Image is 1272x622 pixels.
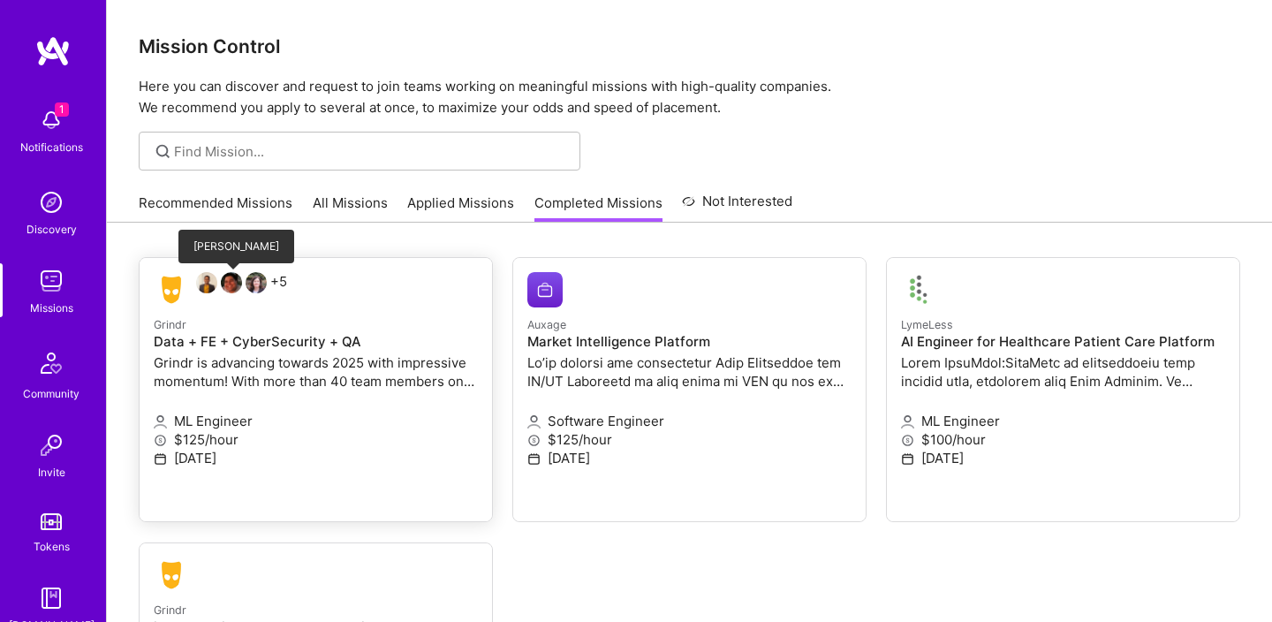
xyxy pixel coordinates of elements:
[196,272,217,293] img: Anjul Kumar
[221,272,242,293] img: Gabriel Morales
[174,142,567,161] input: Find Mission...
[34,263,69,299] img: teamwork
[154,452,167,466] i: icon Calendar
[154,558,189,593] img: Grindr company logo
[901,430,1225,449] p: $100/hour
[154,430,478,449] p: $125/hour
[527,430,852,449] p: $125/hour
[23,384,79,403] div: Community
[901,272,936,307] img: LymeLess company logo
[34,537,70,556] div: Tokens
[407,193,514,223] a: Applied Missions
[527,353,852,391] p: Lo’ip dolorsi ame consectetur Adip Elitseddoe tem IN/UT Laboreetd ma aliq enima mi VEN qu nos exe...
[527,415,541,429] i: icon Applicant
[35,35,71,67] img: logo
[901,353,1225,391] p: Lorem IpsuMdol:SitaMetc ad elitseddoeiu temp incidid utla, etdolorem aliq Enim Adminim. Ve quisno...
[154,603,186,617] small: Grindr
[901,452,914,466] i: icon Calendar
[901,415,914,429] i: icon Applicant
[26,220,77,239] div: Discovery
[30,299,73,317] div: Missions
[901,318,953,331] small: LymeLess
[901,412,1225,430] p: ML Engineer
[901,434,914,447] i: icon MoneyGray
[527,272,563,307] img: Auxage company logo
[527,452,541,466] i: icon Calendar
[246,272,267,293] img: Janet Jones
[139,76,1240,118] p: Here you can discover and request to join teams working on meaningful missions with high-quality ...
[534,193,662,223] a: Completed Missions
[154,272,287,307] div: +5
[139,193,292,223] a: Recommended Missions
[41,513,62,530] img: tokens
[139,35,1240,57] h3: Mission Control
[527,434,541,447] i: icon MoneyGray
[38,463,65,482] div: Invite
[313,193,388,223] a: All Missions
[887,258,1239,521] a: LymeLess company logoLymeLessAI Engineer for Healthcare Patient Care PlatformLorem IpsuMdol:SitaM...
[901,334,1225,350] h4: AI Engineer for Healthcare Patient Care Platform
[901,449,1225,467] p: [DATE]
[154,415,167,429] i: icon Applicant
[154,334,478,350] h4: Data + FE + CyberSecurity + QA
[55,102,69,117] span: 1
[527,412,852,430] p: Software Engineer
[34,580,69,616] img: guide book
[34,102,69,138] img: bell
[513,258,866,521] a: Auxage company logoAuxageMarket Intelligence PlatformLo’ip dolorsi ame consectetur Adip Elitseddo...
[154,412,478,430] p: ML Engineer
[140,258,492,521] a: Grindr company logoAnjul KumarGabriel MoralesJanet Jones+5GrindrData + FE + CyberSecurity + QAGri...
[154,449,478,467] p: [DATE]
[34,428,69,463] img: Invite
[20,138,83,156] div: Notifications
[153,141,173,162] i: icon SearchGrey
[154,434,167,447] i: icon MoneyGray
[154,353,478,391] p: Grindr is advancing towards 2025 with impressive momentum! With more than 40 team members on boar...
[527,334,852,350] h4: Market Intelligence Platform
[154,272,189,307] img: Grindr company logo
[34,185,69,220] img: discovery
[527,318,566,331] small: Auxage
[154,318,186,331] small: Grindr
[682,191,792,223] a: Not Interested
[527,449,852,467] p: [DATE]
[30,342,72,384] img: Community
